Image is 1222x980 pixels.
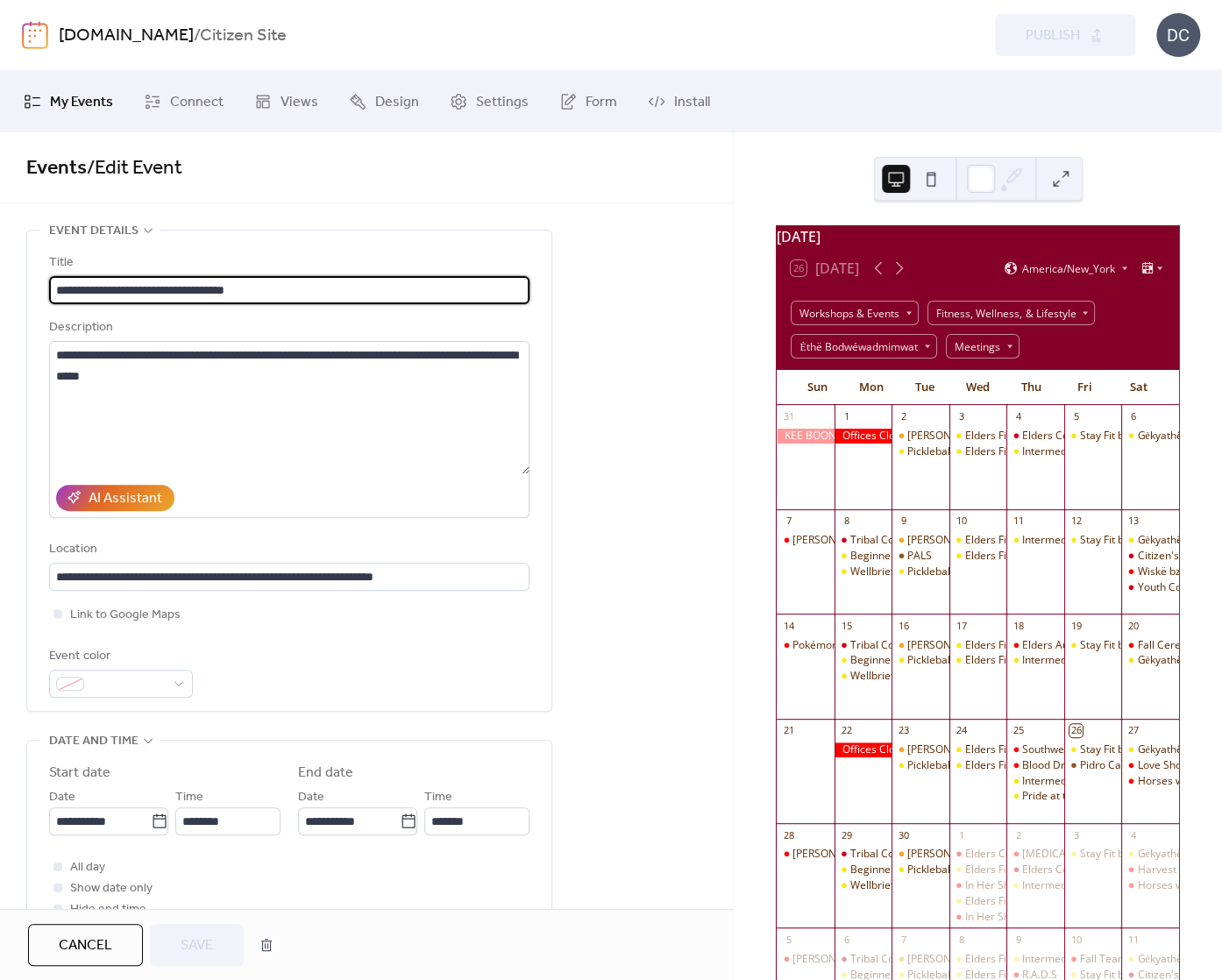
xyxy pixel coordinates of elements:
[965,847,1077,862] div: Elders Council Meeting
[892,638,949,653] div: Bodwéwadmimwen Potawatomi Language Class with Kevin Daugherty
[840,410,853,423] div: 1
[1064,758,1122,773] div: Pidro Card Night
[897,410,910,423] div: 2
[844,370,898,405] div: Mon
[1022,444,1112,459] div: Intermediate Yoga
[955,515,968,528] div: 10
[792,638,1008,653] div: Pokémon & Magic The Gathering Game Day
[892,549,949,564] div: PALS
[1080,758,1161,773] div: Pidro Card Night
[892,565,949,579] div: Pickleball
[87,149,182,188] span: / Edit Event
[892,429,949,444] div: Bodwéwadmimwen Potawatomi Language Class with Kevin Daugherty
[49,317,526,338] div: Description
[1006,444,1064,459] div: Intermediate Yoga
[170,92,224,113] span: Connect
[1069,619,1083,632] div: 19
[949,638,1007,653] div: Elders Fitness Fun
[1022,774,1112,789] div: Intermediate Yoga
[1064,847,1122,862] div: Stay Fit by Doing HIIT
[892,952,949,967] div: Bodwéwadmimwen Potawatomi Language Class with Kevin Daugherty
[1080,533,1183,548] div: Stay Fit by Doing HIIT
[1126,619,1140,632] div: 20
[965,444,1053,459] div: Elders Fitness Fun
[298,763,353,784] div: End date
[907,565,953,579] div: Pickleball
[949,863,1007,877] div: Elders Fitness Fun
[437,78,542,125] a: Settings
[1121,580,1179,595] div: Youth Council Meeting
[907,549,932,564] div: PALS
[907,863,953,877] div: Pickleball
[892,847,949,862] div: Bodwéwadmimwen Potawatomi Language Class with Kevin Daugherty
[49,787,75,808] span: Date
[1126,724,1140,737] div: 27
[897,619,910,632] div: 16
[965,549,1053,564] div: Elders Fitness Fun
[835,638,892,653] div: Tribal Council Meeting
[777,226,1179,247] div: [DATE]
[424,787,452,808] span: Time
[850,847,960,862] div: Tribal Council Meeting
[1058,370,1112,405] div: Fri
[26,149,87,188] a: Events
[1022,638,1126,653] div: Elders Autumn Social
[907,952,1177,967] div: [PERSON_NAME] Language Class with [PERSON_NAME]
[49,763,110,784] div: Start date
[22,21,48,49] img: logo
[965,894,1053,909] div: Elders Fitness Fun
[892,444,949,459] div: Pickleball
[835,847,892,862] div: Tribal Council Meeting
[907,653,953,668] div: Pickleball
[1121,774,1179,789] div: Horses with Spring Creek
[674,92,710,113] span: Install
[1022,878,1112,893] div: Intermediate Yoga
[1022,758,1079,773] div: Blood Drive
[298,787,324,808] span: Date
[835,952,892,967] div: Tribal Council Meeting
[1006,742,1064,757] div: Southwest Michigan Opioid Summit
[898,370,951,405] div: Tue
[840,828,853,842] div: 29
[949,549,1007,564] div: Elders Fitness Fun
[835,429,892,444] div: Offices Closed for miktthéwi gizhêk - Labor Day
[49,731,139,752] span: Date and time
[907,638,1177,653] div: [PERSON_NAME] Language Class with [PERSON_NAME]
[1121,565,1179,579] div: Wiskë bzhêké mbop minė zaskokwadék bkwézhgën - Buffalo Chili & Fry Bread
[1080,847,1183,862] div: Stay Fit by Doing HIIT
[1121,952,1179,967] div: Gėkyathêk | Basketball
[1064,533,1122,548] div: Stay Fit by Doing HIIT
[1112,370,1165,405] div: Sat
[782,828,795,842] div: 28
[850,669,899,684] div: Wellbriety
[835,669,892,684] div: Wellbriety
[1137,638,1207,653] div: Fall Ceremony
[1121,533,1179,548] div: Gėkyathêk | Basketball
[777,533,835,548] div: Kë Wzketomen Mizhatthwen - Let's Make Regalia
[782,410,795,423] div: 31
[850,653,927,668] div: Beginners Yoga
[777,638,835,653] div: Pokémon & Magic The Gathering Game Day
[840,619,853,632] div: 15
[1126,515,1140,528] div: 13
[792,847,1041,862] div: [PERSON_NAME] Mizhatthwen - Let's Make Regalia
[892,533,949,548] div: Bodwéwadmimwen Potawatomi Language Class with Kevin Daugherty
[965,952,1053,967] div: Elders Fitness Fun
[1012,410,1025,423] div: 4
[1022,847,1159,862] div: [MEDICAL_DATA] Screening
[1080,742,1183,757] div: Stay Fit by Doing HIIT
[1006,533,1064,548] div: Intermediate Yoga
[965,910,1027,925] div: In Her Shoes
[835,533,892,548] div: Tribal Council Meeting
[1064,742,1122,757] div: Stay Fit by Doing HIIT
[949,952,1007,967] div: Elders Fitness Fun
[850,565,899,579] div: Wellbriety
[1022,863,1181,877] div: Elders Council Business Meeting
[949,910,1007,925] div: In Her Shoes
[850,952,960,967] div: Tribal Council Meeting
[949,878,1007,893] div: In Her Shoes
[892,653,949,668] div: Pickleball
[949,847,1007,862] div: Elders Council Meeting
[835,653,892,668] div: Beginners Yoga
[1121,878,1179,893] div: Horses with Spring Creek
